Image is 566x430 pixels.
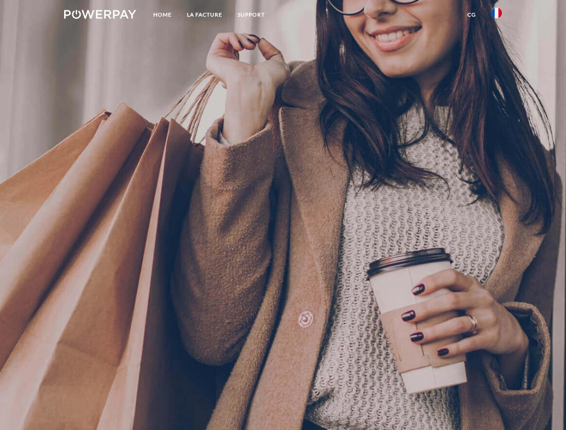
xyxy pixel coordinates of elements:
[64,10,136,19] img: logo-powerpay-white.svg
[146,7,179,23] a: Home
[179,7,230,23] a: LA FACTURE
[491,8,502,18] img: fr
[460,7,484,23] a: CG
[230,7,272,23] a: Support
